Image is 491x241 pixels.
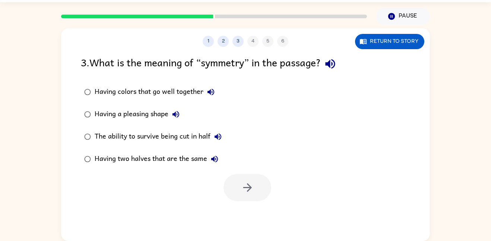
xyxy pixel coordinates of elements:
[210,129,225,144] button: The ability to survive being cut in half
[203,85,218,99] button: Having colors that go well together
[95,85,218,99] div: Having colors that go well together
[95,152,222,167] div: Having two halves that are the same
[95,129,225,144] div: The ability to survive being cut in half
[232,36,244,47] button: 3
[81,54,410,73] div: 3 . What is the meaning of “symmetry” in the passage?
[95,107,183,122] div: Having a pleasing shape
[207,152,222,167] button: Having two halves that are the same
[355,34,424,49] button: Return to story
[168,107,183,122] button: Having a pleasing shape
[376,8,430,25] button: Pause
[203,36,214,47] button: 1
[218,36,229,47] button: 2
